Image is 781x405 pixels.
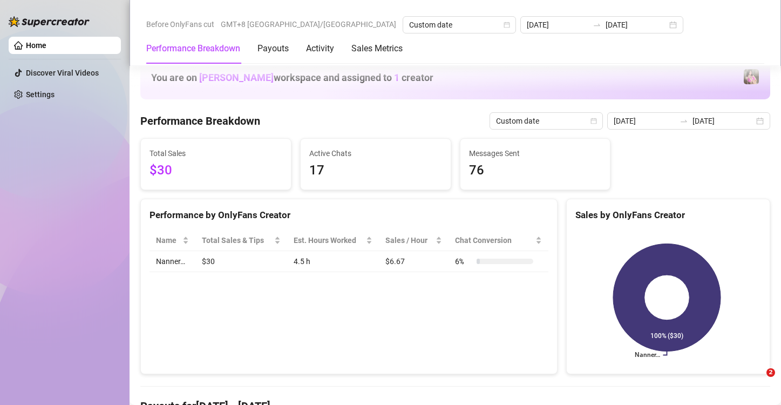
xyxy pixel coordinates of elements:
[146,16,214,32] span: Before OnlyFans cut
[455,234,533,246] span: Chat Conversion
[593,21,601,29] span: to
[590,118,597,124] span: calendar
[151,72,433,84] h1: You are on workspace and assigned to creator
[150,251,195,272] td: Nanner…
[195,230,287,251] th: Total Sales & Tips
[195,251,287,272] td: $30
[146,42,240,55] div: Performance Breakdown
[385,234,433,246] span: Sales / Hour
[575,208,761,222] div: Sales by OnlyFans Creator
[140,113,260,129] h4: Performance Breakdown
[287,251,379,272] td: 4.5 h
[614,115,675,127] input: Start date
[680,117,688,125] span: to
[26,69,99,77] a: Discover Viral Videos
[306,42,334,55] div: Activity
[9,16,90,27] img: logo-BBDzfeDw.svg
[202,234,271,246] span: Total Sales & Tips
[309,147,442,159] span: Active Chats
[379,251,449,272] td: $6.67
[150,147,282,159] span: Total Sales
[156,234,180,246] span: Name
[606,19,667,31] input: End date
[766,368,775,377] span: 2
[455,255,472,267] span: 6 %
[634,352,660,359] text: Nanner…
[469,160,602,181] span: 76
[150,230,195,251] th: Name
[394,72,399,83] span: 1
[496,113,596,129] span: Custom date
[309,160,442,181] span: 17
[744,368,770,394] iframe: Intercom live chat
[680,117,688,125] span: swap-right
[469,147,602,159] span: Messages Sent
[379,230,449,251] th: Sales / Hour
[504,22,510,28] span: calendar
[199,72,274,83] span: [PERSON_NAME]
[449,230,548,251] th: Chat Conversion
[150,160,282,181] span: $30
[257,42,289,55] div: Payouts
[692,115,754,127] input: End date
[409,17,510,33] span: Custom date
[26,90,55,99] a: Settings
[527,19,588,31] input: Start date
[351,42,403,55] div: Sales Metrics
[744,69,759,84] img: Nanner
[221,16,396,32] span: GMT+8 [GEOGRAPHIC_DATA]/[GEOGRAPHIC_DATA]
[150,208,548,222] div: Performance by OnlyFans Creator
[26,41,46,50] a: Home
[294,234,364,246] div: Est. Hours Worked
[593,21,601,29] span: swap-right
